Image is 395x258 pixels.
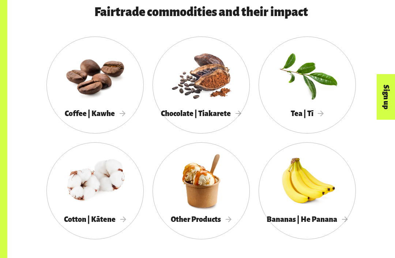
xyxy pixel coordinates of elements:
[291,109,324,118] span: Tea | Tī
[46,142,144,239] a: Cotton | Kātene
[161,109,241,118] span: Chocolate | Tiakarete
[259,36,356,134] a: Tea | Tī
[267,215,348,223] span: Bananas | He Panana
[65,109,125,118] span: Coffee | Kawhe
[153,142,250,239] a: Other Products
[153,36,250,134] a: Chocolate | Tiakarete
[46,36,144,134] a: Coffee | Kawhe
[64,215,126,223] span: Cotton | Kātene
[259,142,356,239] a: Bananas | He Panana
[171,215,232,223] span: Other Products
[30,6,372,19] h3: Fairtrade commodities and their impact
